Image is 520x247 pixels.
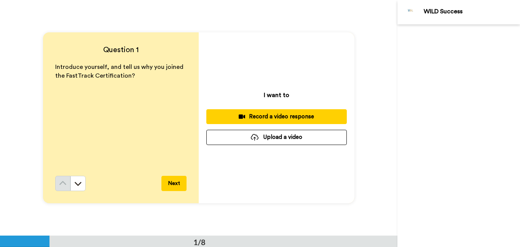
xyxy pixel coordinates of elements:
[402,3,420,21] img: Profile Image
[264,91,289,100] p: I want to
[212,113,341,121] div: Record a video response
[206,130,347,145] button: Upload a video
[55,45,187,55] h4: Question 1
[424,8,520,15] div: WILD Success
[206,109,347,124] button: Record a video response
[55,64,185,79] span: Introduce yourself, and tell us why you joined the FastTrack Certification?
[161,176,187,191] button: Next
